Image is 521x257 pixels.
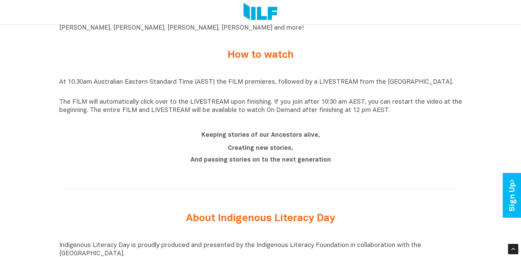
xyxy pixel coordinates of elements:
b: Creating new stories, [228,145,293,151]
h2: How to watch [132,50,390,61]
p: At 10.30am Australian Eastern Standard Time (AEST) the FILM premieres, followed by a LIVESTREAM f... [59,78,462,95]
h2: About Indigenous Literacy Day [132,213,390,224]
img: Logo [243,3,278,21]
b: And passing stories on to the next generation [190,157,331,163]
div: Scroll Back to Top [508,244,518,254]
p: The FILM will automatically click over to the LIVESTREAM upon finishing. If you join after 10:30 ... [59,98,462,115]
b: Keeping stories of our Ancestors alive, [201,132,320,138]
